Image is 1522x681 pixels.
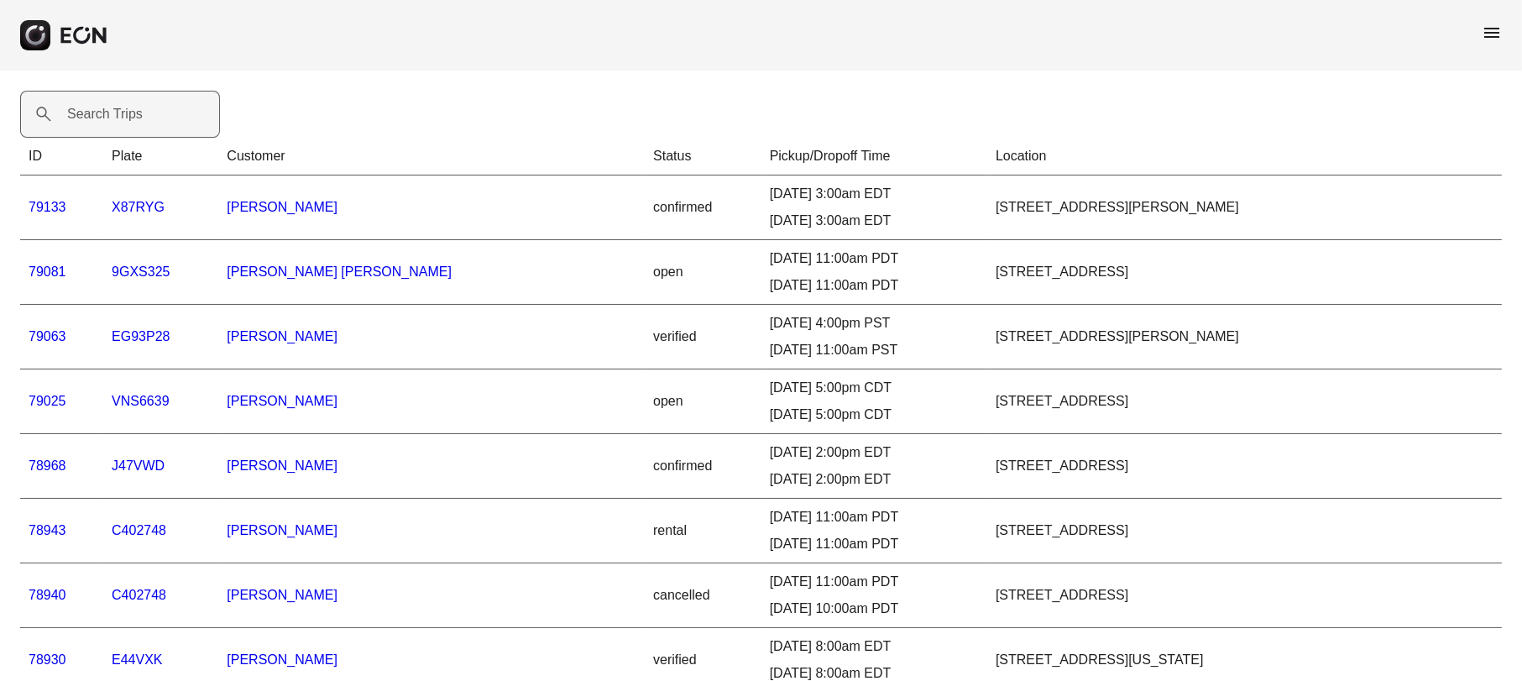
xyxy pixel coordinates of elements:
div: [DATE] 3:00am EDT [770,211,979,231]
td: cancelled [645,563,761,628]
a: 79063 [29,329,66,343]
td: [STREET_ADDRESS] [987,369,1502,434]
td: [STREET_ADDRESS][PERSON_NAME] [987,175,1502,240]
div: [DATE] 11:00am PDT [770,249,979,269]
a: 79081 [29,265,66,279]
a: EG93P28 [112,329,170,343]
span: menu [1482,23,1502,43]
th: Location [987,138,1502,175]
a: 79025 [29,394,66,408]
td: [STREET_ADDRESS] [987,563,1502,628]
td: [STREET_ADDRESS] [987,434,1502,499]
a: VNS6639 [112,394,170,408]
div: [DATE] 2:00pm EDT [770,469,979,490]
a: [PERSON_NAME] [227,394,337,408]
th: ID [20,138,103,175]
div: [DATE] 8:00am EDT [770,636,979,657]
td: [STREET_ADDRESS][PERSON_NAME] [987,305,1502,369]
a: E44VXK [112,652,162,667]
a: 78943 [29,523,66,537]
div: [DATE] 11:00am PDT [770,275,979,296]
div: [DATE] 2:00pm EDT [770,443,979,463]
div: [DATE] 11:00am PST [770,340,979,360]
td: open [645,240,761,305]
td: confirmed [645,175,761,240]
a: [PERSON_NAME] [227,329,337,343]
a: 78930 [29,652,66,667]
a: C402748 [112,523,166,537]
a: [PERSON_NAME] [PERSON_NAME] [227,265,452,279]
a: J47VWD [112,458,165,473]
div: [DATE] 11:00am PDT [770,534,979,554]
td: [STREET_ADDRESS] [987,240,1502,305]
td: rental [645,499,761,563]
a: [PERSON_NAME] [227,652,337,667]
td: verified [645,305,761,369]
td: [STREET_ADDRESS] [987,499,1502,563]
a: 9GXS325 [112,265,170,279]
a: [PERSON_NAME] [227,200,337,214]
th: Plate [103,138,218,175]
div: [DATE] 3:00am EDT [770,184,979,204]
div: [DATE] 11:00am PDT [770,507,979,527]
th: Customer [218,138,645,175]
th: Status [645,138,761,175]
label: Search Trips [67,104,143,124]
a: [PERSON_NAME] [227,588,337,602]
a: 79133 [29,200,66,214]
div: [DATE] 11:00am PDT [770,572,979,592]
div: [DATE] 5:00pm CDT [770,405,979,425]
div: [DATE] 5:00pm CDT [770,378,979,398]
th: Pickup/Dropoff Time [761,138,987,175]
td: confirmed [645,434,761,499]
a: 78968 [29,458,66,473]
a: X87RYG [112,200,165,214]
div: [DATE] 10:00am PDT [770,599,979,619]
div: [DATE] 4:00pm PST [770,313,979,333]
a: C402748 [112,588,166,602]
td: open [645,369,761,434]
a: [PERSON_NAME] [227,523,337,537]
a: [PERSON_NAME] [227,458,337,473]
a: 78940 [29,588,66,602]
